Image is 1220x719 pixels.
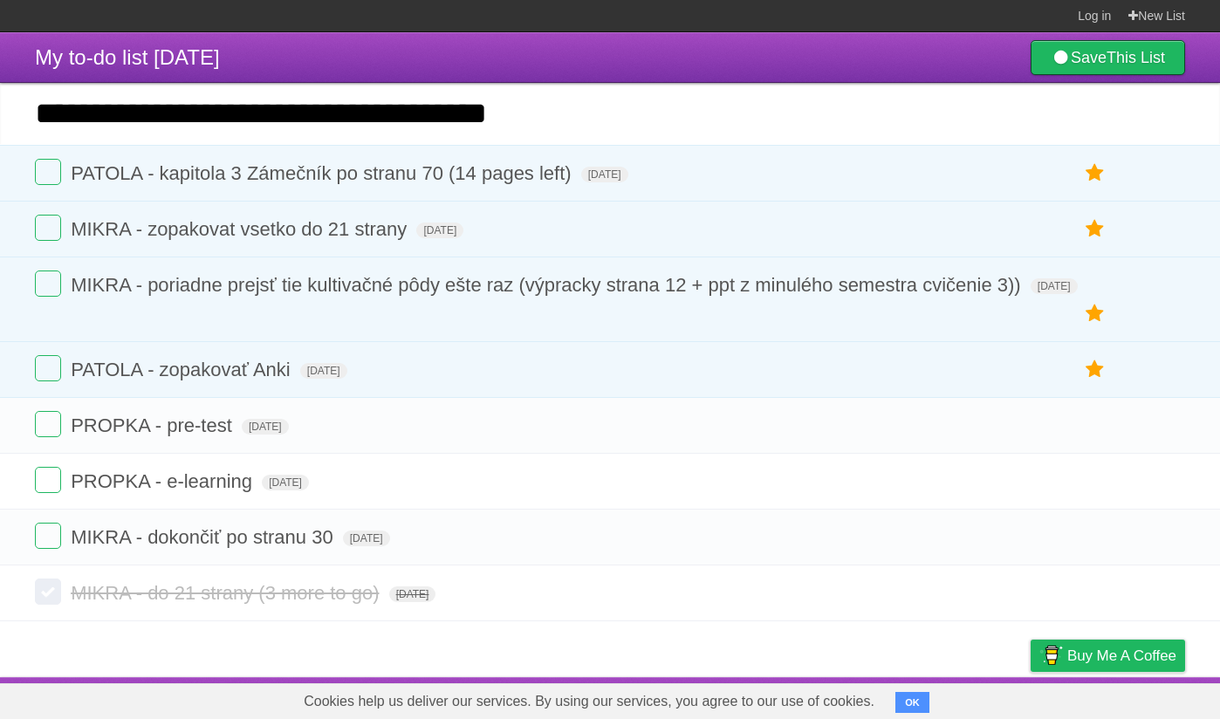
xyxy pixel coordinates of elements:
span: [DATE] [300,363,347,379]
span: My to-do list [DATE] [35,45,220,69]
span: [DATE] [262,475,309,490]
a: Buy me a coffee [1031,640,1185,672]
span: [DATE] [389,586,436,602]
label: Star task [1079,159,1112,188]
img: Buy me a coffee [1039,640,1063,670]
span: Buy me a coffee [1067,640,1176,671]
label: Done [35,355,61,381]
label: Done [35,579,61,605]
label: Star task [1079,355,1112,384]
span: PROPKA - pre-test [71,414,236,436]
label: Done [35,159,61,185]
span: [DATE] [343,531,390,546]
a: Suggest a feature [1075,681,1185,715]
span: MIKRA - do 21 strany (3 more to go) [71,582,383,604]
a: Terms [949,681,987,715]
span: MIKRA - poriadne prejsť tie kultivačné pôdy ešte raz (výpracky strana 12 + ppt z minulého semestr... [71,274,1025,296]
b: This List [1107,49,1165,66]
label: Done [35,270,61,297]
span: [DATE] [1031,278,1078,294]
a: Privacy [1008,681,1053,715]
span: PROPKA - e-learning [71,470,257,492]
span: [DATE] [581,167,628,182]
span: [DATE] [242,419,289,435]
a: About [798,681,835,715]
button: OK [895,692,929,713]
span: PATOLA - zopakovať Anki [71,359,295,380]
label: Star task [1079,299,1112,328]
label: Done [35,467,61,493]
a: SaveThis List [1031,40,1185,75]
span: MIKRA - zopakovat vsetko do 21 strany [71,218,411,240]
label: Done [35,523,61,549]
label: Star task [1079,215,1112,243]
label: Done [35,411,61,437]
a: Developers [856,681,927,715]
span: MIKRA - dokončiť po stranu 30 [71,526,338,548]
span: Cookies help us deliver our services. By using our services, you agree to our use of cookies. [286,684,892,719]
span: [DATE] [416,223,463,238]
span: PATOLA - kapitola 3 Zámečník po stranu 70 (14 pages left) [71,162,576,184]
label: Done [35,215,61,241]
